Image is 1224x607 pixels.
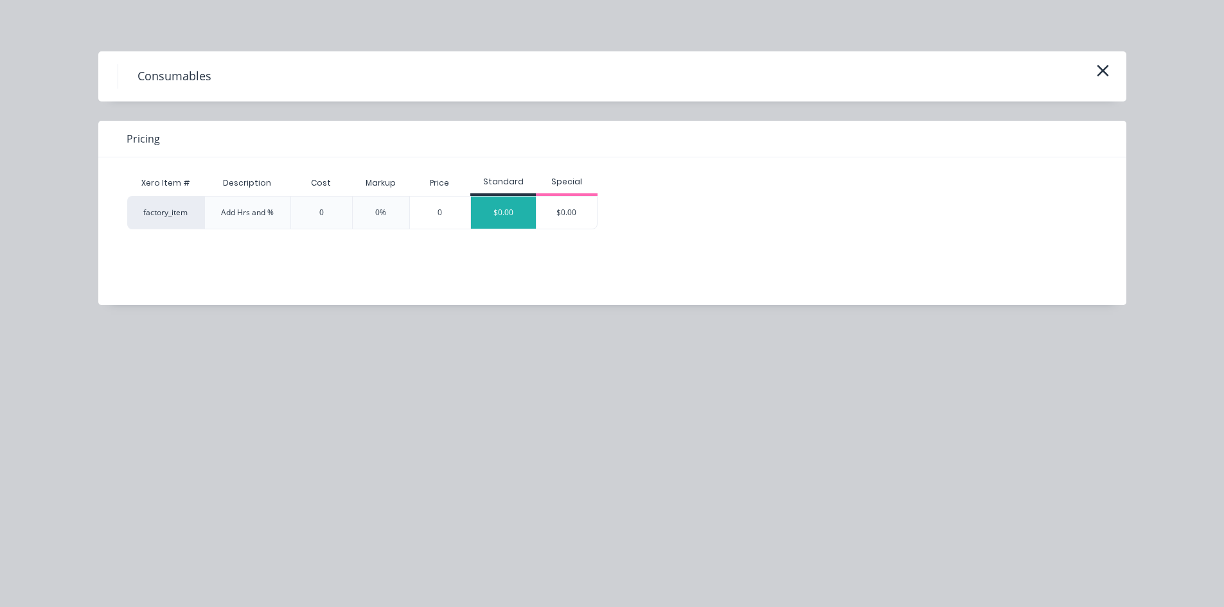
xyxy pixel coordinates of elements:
[409,170,471,196] div: Price
[352,170,409,196] div: Markup
[127,170,204,196] div: Xero Item #
[118,64,231,89] h4: Consumables
[213,167,281,199] div: Description
[537,197,597,229] div: $0.00
[470,176,536,188] div: Standard
[221,207,274,218] div: Add Hrs and %
[471,197,536,229] div: $0.00
[290,170,352,196] div: Cost
[410,197,471,229] div: 0
[319,207,324,218] div: 0
[375,207,386,218] div: 0%
[127,196,204,229] div: factory_item
[536,176,598,188] div: Special
[127,131,160,146] span: Pricing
